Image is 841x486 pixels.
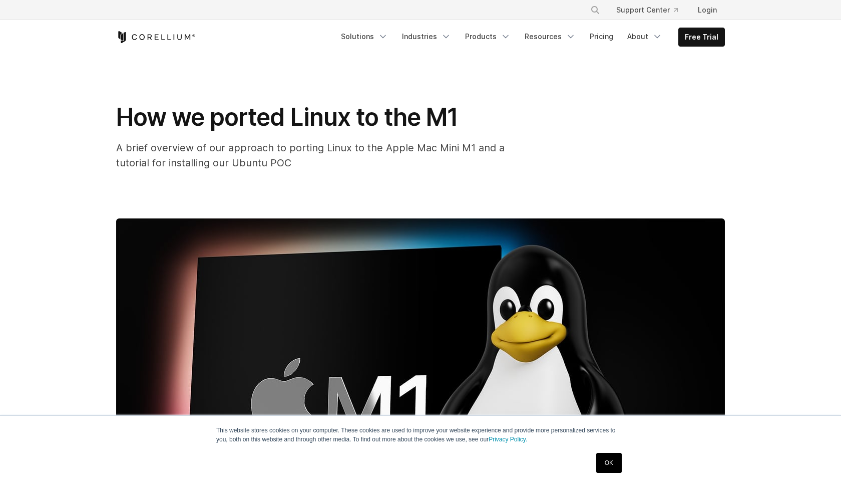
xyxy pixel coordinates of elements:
a: Corellium Home [116,31,196,43]
a: Solutions [335,28,394,46]
a: Industries [396,28,457,46]
span: A brief overview of our approach to porting Linux to the Apple Mac Mini M1 and a tutorial for ins... [116,142,505,169]
a: Pricing [584,28,619,46]
a: Support Center [608,1,686,19]
a: Login [690,1,725,19]
a: Free Trial [679,28,724,46]
a: Products [459,28,517,46]
button: Search [586,1,604,19]
a: Privacy Policy. [489,436,527,443]
a: Resources [519,28,582,46]
div: Navigation Menu [335,28,725,47]
div: Navigation Menu [578,1,725,19]
a: About [621,28,668,46]
a: OK [596,453,622,473]
span: How we ported Linux to the M1 [116,102,458,132]
p: This website stores cookies on your computer. These cookies are used to improve your website expe... [216,426,625,444]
